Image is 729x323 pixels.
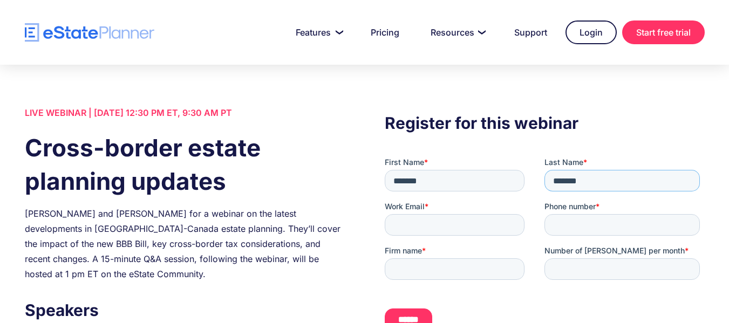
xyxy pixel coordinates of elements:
[358,22,412,43] a: Pricing
[25,23,154,42] a: home
[25,298,344,322] h3: Speakers
[385,111,704,135] h3: Register for this webinar
[501,22,560,43] a: Support
[283,22,352,43] a: Features
[622,20,705,44] a: Start free trial
[418,22,496,43] a: Resources
[566,20,617,44] a: Login
[25,131,344,198] h1: Cross-border estate planning updates
[25,105,344,120] div: LIVE WEBINAR | [DATE] 12:30 PM ET, 9:30 AM PT
[25,206,344,281] div: [PERSON_NAME] and [PERSON_NAME] for a webinar on the latest developments in [GEOGRAPHIC_DATA]-Can...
